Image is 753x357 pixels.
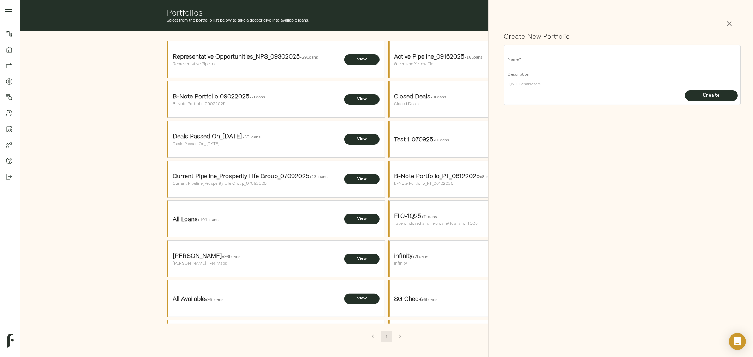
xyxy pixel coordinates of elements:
strong: SG Check [394,295,422,303]
button: page 1 [381,331,392,342]
strong: All Available [173,295,205,303]
p: • 6 Loans [422,298,437,302]
h3: Create New Portfolio [504,32,738,40]
p: 0/200 characters [508,80,736,87]
strong: All Loans [173,215,198,223]
button: View [344,134,380,145]
img: logo [7,334,14,348]
p: Representative Pipeline [173,61,349,67]
span: View [351,255,372,262]
p: • 3 Loans [430,95,446,99]
p: • 29 Loans [300,55,318,60]
strong: Deals Passed On_[DATE] [173,132,243,140]
p: Current Pipeline_Prosperity Life Group_07092025 [173,180,349,186]
span: View [351,56,372,63]
p: Deals Passed On_[DATE] [173,140,349,146]
p: • 2 Loans [412,255,428,259]
span: View [351,135,372,143]
strong: Test 1 070925 [394,135,433,143]
nav: pagination navigation [366,331,407,342]
p: B-Note Portfolio 09022025 [173,101,349,107]
strong: Closed Deals [394,92,430,100]
p: • 99 Loans [222,255,241,259]
p: B-Note Portfolio_PT_06122025 [394,180,570,186]
h1: Portfolios [167,7,460,17]
p: • 23 Loans [310,175,328,179]
strong: Current Pipeline_Prosperity Life Group_07092025 [173,172,310,180]
span: View [351,295,372,302]
strong: FLC-1Q25 [394,212,421,220]
p: Green and Yellow Tier [394,61,570,67]
p: Select from the portfolio list below to take a deeper dive into available loans. [167,17,460,24]
p: infinity [394,260,570,266]
span: View [351,215,372,223]
p: • 30 Loans [243,135,261,139]
strong: [PERSON_NAME] [173,252,222,260]
strong: Active Pipeline_09162025 [394,52,464,60]
button: View [344,214,380,224]
button: View [344,94,380,105]
strong: infinity [394,252,412,260]
p: • 16 Loans [464,55,483,60]
p: • 7 Loans [421,215,437,219]
button: View [344,174,380,184]
button: View [344,294,380,304]
button: View [344,54,380,65]
button: View [344,254,380,264]
strong: Representative Opportunities_NPS_09302025 [173,52,300,60]
p: • 101 Loans [198,218,219,222]
span: Create [692,91,731,100]
p: • 0 Loans [433,138,449,143]
p: Tape of closed and in-closing loans for 1Q25 [394,220,570,226]
p: • 7 Loans [250,95,265,99]
p: Closed Deals [394,101,570,107]
div: Open Intercom Messenger [729,333,746,350]
p: • 8 Loans [480,175,496,179]
span: View [351,96,372,103]
button: Create [685,90,738,101]
p: • 96 Loans [205,298,224,302]
strong: B-Note Portfolio_PT_06122025 [394,172,480,180]
span: View [351,175,372,183]
strong: B-Note Portfolio 09022025 [173,92,250,100]
p: [PERSON_NAME] likes Maps [173,260,349,266]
